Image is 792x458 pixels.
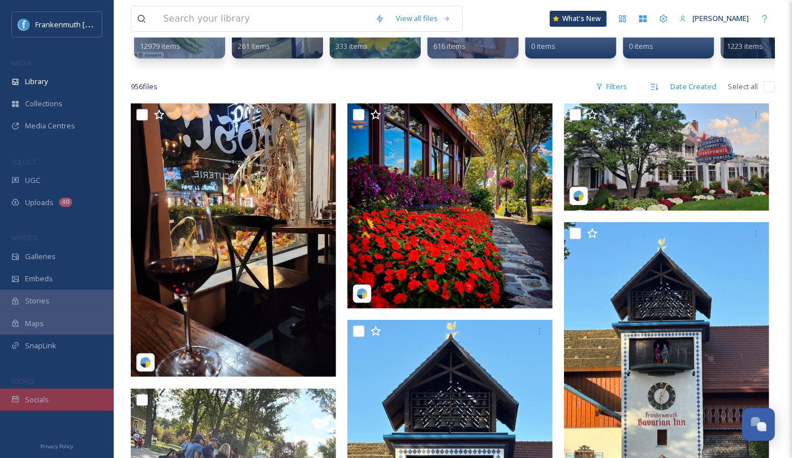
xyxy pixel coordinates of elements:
span: Media Centres [25,120,75,131]
a: [PERSON_NAME] [674,7,754,30]
img: snapsea-logo.png [356,288,368,299]
span: 0 items [531,41,555,51]
a: Privacy Policy [40,439,73,452]
span: Embeds [25,273,53,284]
a: View all files [390,7,457,30]
span: Collections [25,98,63,109]
div: Date Created [665,76,722,98]
div: Filters [590,76,633,98]
span: 616 items [433,41,466,51]
span: Select all [728,81,758,92]
span: UGC [25,175,40,186]
button: Open Chat [742,408,775,441]
span: 0 items [629,41,653,51]
img: Social%20Media%20PFP%202025.jpg [18,19,30,30]
span: Galleries [25,251,56,262]
span: Privacy Policy [40,443,73,450]
span: WIDGETS [11,234,38,242]
span: 12979 items [140,41,180,51]
span: COLLECT [11,157,36,166]
span: SOCIALS [11,377,34,385]
span: Frankenmuth [US_STATE] [35,19,121,30]
span: 261 items [238,41,270,51]
span: SnapLink [25,340,56,351]
img: jjthomas06-18042416054690053.jpeg [564,103,769,211]
span: Stories [25,295,49,306]
span: Socials [25,394,49,405]
span: MEDIA [11,59,31,67]
span: Uploads [25,197,53,208]
input: Search your library [157,6,370,31]
a: What's New [550,11,607,27]
img: kelseydeniseday-18082407232781520.jpeg [131,103,336,377]
img: snapsea-logo.png [573,190,584,202]
span: [PERSON_NAME] [693,13,749,23]
span: 1223 items [727,41,763,51]
span: 333 items [335,41,368,51]
span: 956 file s [131,81,157,92]
img: snapsea-logo.png [140,357,151,368]
img: rwc_photography3-18078380051093878.jpeg [347,103,553,309]
span: Maps [25,318,44,329]
span: Library [25,76,48,87]
div: 40 [59,198,72,207]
